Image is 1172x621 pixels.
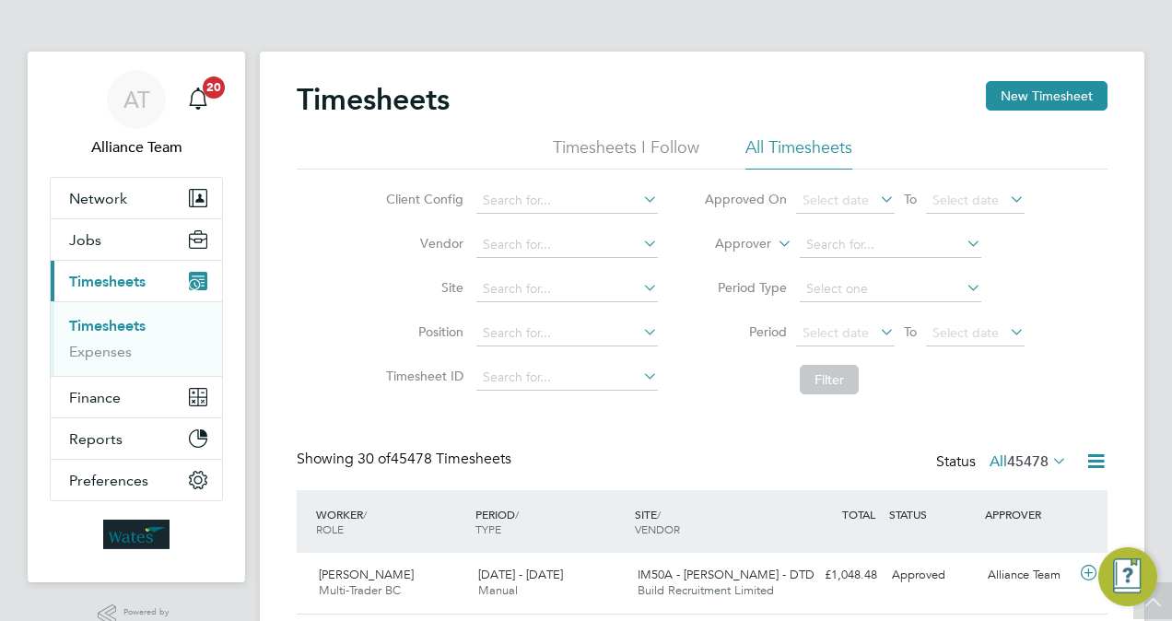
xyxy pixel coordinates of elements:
a: Go to home page [50,520,223,549]
img: wates-logo-retina.png [103,520,170,549]
button: Preferences [51,460,222,500]
button: Finance [51,377,222,417]
button: Timesheets [51,261,222,301]
input: Search for... [476,188,658,214]
span: / [657,507,661,521]
span: [DATE] - [DATE] [478,567,563,582]
div: SITE [630,498,790,545]
button: Engage Resource Center [1098,547,1157,606]
div: APPROVER [980,498,1076,531]
label: Period [704,323,787,340]
div: STATUS [885,498,980,531]
a: Timesheets [69,317,146,334]
span: Powered by [123,604,175,620]
span: 20 [203,76,225,99]
span: Multi-Trader BC [319,582,401,598]
span: TYPE [475,521,501,536]
span: Timesheets [69,273,146,290]
label: Period Type [704,279,787,296]
span: / [363,507,367,521]
div: Alliance Team [980,560,1076,591]
div: Timesheets [51,301,222,376]
a: Expenses [69,343,132,360]
a: ATAlliance Team [50,70,223,158]
input: Search for... [800,232,981,258]
label: All [990,452,1067,471]
input: Search for... [476,232,658,258]
nav: Main navigation [28,52,245,582]
label: Timesheet ID [381,368,463,384]
span: Finance [69,389,121,406]
div: PERIOD [471,498,630,545]
span: Reports [69,430,123,448]
label: Client Config [381,191,463,207]
span: Alliance Team [50,136,223,158]
span: [PERSON_NAME] [319,567,414,582]
span: To [898,320,922,344]
span: / [515,507,519,521]
span: Select date [932,192,999,208]
div: Status [936,450,1071,475]
input: Search for... [476,365,658,391]
span: Select date [803,324,869,341]
div: Approved [885,560,980,591]
li: Timesheets I Follow [553,136,699,170]
span: TOTAL [842,507,875,521]
span: VENDOR [635,521,680,536]
span: Build Recruitment Limited [638,582,774,598]
label: Approver [688,235,771,253]
button: New Timesheet [986,81,1108,111]
button: Network [51,178,222,218]
input: Select one [800,276,981,302]
label: Vendor [381,235,463,252]
span: Jobs [69,231,101,249]
span: 45478 [1007,452,1049,471]
span: Network [69,190,127,207]
span: Preferences [69,472,148,489]
button: Reports [51,418,222,459]
button: Jobs [51,219,222,260]
input: Search for... [476,276,658,302]
div: Showing [297,450,515,469]
span: AT [123,88,150,111]
span: 45478 Timesheets [357,450,511,468]
span: 30 of [357,450,391,468]
div: WORKER [311,498,471,545]
input: Search for... [476,321,658,346]
span: Select date [932,324,999,341]
button: Filter [800,365,859,394]
span: Select date [803,192,869,208]
span: Manual [478,582,518,598]
a: 20 [180,70,217,129]
span: IM50A - [PERSON_NAME] - DTD [638,567,815,582]
label: Site [381,279,463,296]
div: £1,048.48 [789,560,885,591]
label: Position [381,323,463,340]
span: ROLE [316,521,344,536]
h2: Timesheets [297,81,450,118]
li: All Timesheets [745,136,852,170]
label: Approved On [704,191,787,207]
span: To [898,187,922,211]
